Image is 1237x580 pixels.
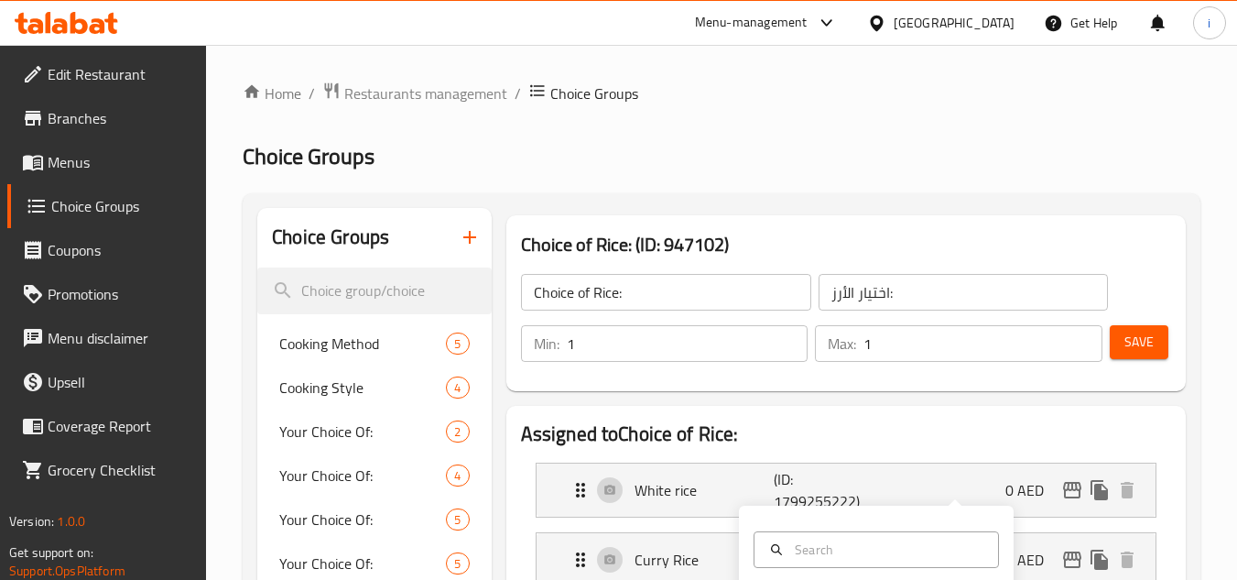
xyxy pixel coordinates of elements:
span: Coverage Report [48,415,192,437]
a: Upsell [7,360,207,404]
a: Coupons [7,228,207,272]
p: (ID: 1799255222) [774,468,867,512]
span: Your Choice Of: [279,553,446,575]
h2: Assigned to Choice of Rice: [521,421,1171,448]
li: / [309,82,315,104]
div: Choices [446,509,469,531]
h3: Choice of Rice: (ID: 947102) [521,230,1171,259]
p: Min: [534,333,559,355]
button: delete [1113,546,1141,574]
button: duplicate [1086,476,1113,504]
button: edit [1058,546,1086,574]
button: Save [1110,325,1168,359]
input: search [257,268,491,314]
span: Menus [48,151,192,173]
span: Choice Groups [243,136,374,177]
a: Coverage Report [7,404,207,448]
a: Edit Restaurant [7,52,207,96]
span: Your Choice Of: [279,509,446,531]
span: Choice Groups [550,82,638,104]
a: Restaurants management [322,82,507,105]
span: 5 [447,335,468,353]
a: Choice Groups [7,184,207,228]
span: Promotions [48,283,192,305]
div: Menu-management [695,12,808,34]
div: Expand [537,464,1156,517]
a: Menu disclaimer [7,316,207,360]
h2: Choice Groups [272,224,389,251]
div: Your Choice Of:5 [257,498,491,542]
div: Your Choice Of:4 [257,454,491,498]
span: Cooking Style [279,377,446,399]
span: Restaurants management [344,82,507,104]
p: Curry Rice [635,549,775,571]
p: 0 AED [1005,479,1058,501]
input: Search [787,540,987,560]
div: Cooking Method5 [257,322,491,366]
button: edit [1058,476,1086,504]
p: 0 AED [1005,549,1058,571]
span: Choice Groups [51,195,192,217]
p: White rice [635,479,775,501]
a: Menus [7,140,207,184]
span: Coupons [48,239,192,261]
span: 2 [447,423,468,441]
a: Promotions [7,272,207,316]
span: 5 [447,555,468,573]
span: Version: [9,509,54,533]
div: Your Choice Of:2 [257,410,491,454]
span: Upsell [48,371,192,393]
span: 4 [447,467,468,485]
span: Menu disclaimer [48,327,192,349]
span: 5 [447,511,468,529]
a: Branches [7,96,207,140]
li: Expand [521,455,1171,525]
span: Your Choice Of: [279,465,446,487]
span: Cooking Method [279,333,446,355]
span: 4 [447,379,468,397]
div: [GEOGRAPHIC_DATA] [894,13,1015,33]
span: Branches [48,107,192,129]
div: Choices [446,553,469,575]
div: Choices [446,333,469,355]
div: Choices [446,421,469,443]
p: Max: [828,333,856,355]
span: Save [1124,331,1154,354]
span: 1.0.0 [57,509,85,533]
div: Cooking Style4 [257,366,491,410]
span: Your Choice Of: [279,421,446,443]
span: Edit Restaurant [48,63,192,85]
button: delete [1113,476,1141,504]
a: Home [243,82,301,104]
span: i [1208,13,1210,33]
nav: breadcrumb [243,82,1200,105]
span: Grocery Checklist [48,459,192,481]
a: Grocery Checklist [7,448,207,492]
span: Get support on: [9,541,93,564]
div: Choices [446,465,469,487]
div: Choices [446,377,469,399]
li: / [515,82,521,104]
button: duplicate [1086,546,1113,574]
